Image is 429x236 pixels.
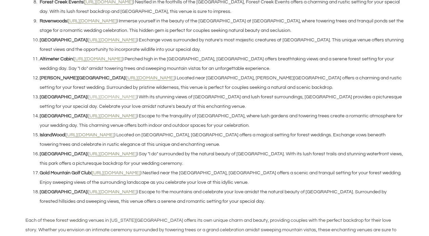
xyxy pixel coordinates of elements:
li: ( ) Immerse yourself in the beauty of the [GEOGRAPHIC_DATA] at [GEOGRAPHIC_DATA], where towering ... [33,16,404,35]
a: [URL][DOMAIN_NAME] [66,133,114,138]
strong: [GEOGRAPHIC_DATA] [40,95,87,99]
strong: Gold Mountain Golf Club [40,171,91,175]
li: ( ) With its stunning views of [GEOGRAPHIC_DATA] and lush forest surroundings, [GEOGRAPHIC_DATA] ... [33,92,404,111]
li: ( ) Perched high in the [GEOGRAPHIC_DATA], [GEOGRAPHIC_DATA] offers breathtaking views and a sere... [33,54,404,73]
a: [URL][DOMAIN_NAME] [74,57,122,62]
strong: [PERSON_NAME][GEOGRAPHIC_DATA] [40,76,125,80]
li: ( ) Nestled near the [GEOGRAPHIC_DATA], [GEOGRAPHIC_DATA] offers a scenic and tranquil setting fo... [33,168,404,187]
a: [URL][DOMAIN_NAME] [88,38,137,43]
strong: Altimeter Cabin [40,57,73,61]
strong: [GEOGRAPHIC_DATA] [40,38,87,42]
li: ( ) Located near [GEOGRAPHIC_DATA], [PERSON_NAME][GEOGRAPHIC_DATA] offers a charming and rustic s... [33,73,404,92]
li: ( ) Escape to the mountains and celebrate your love amidst the natural beauty of [GEOGRAPHIC_DATA... [33,187,404,206]
strong: Ravenwoods [40,19,67,23]
a: [URL][DOMAIN_NAME] [126,76,175,81]
a: [URL][DOMAIN_NAME] [92,171,140,176]
li: ( ) Escape to the tranquility of [GEOGRAPHIC_DATA], where lush gardens and towering trees create ... [33,111,404,130]
li: ( ) Located on [GEOGRAPHIC_DATA], [GEOGRAPHIC_DATA] offers a magical setting for forest weddings.... [33,130,404,149]
a: [URL][DOMAIN_NAME] [88,190,137,195]
a: [URL][DOMAIN_NAME] [88,95,137,99]
a: [URL][DOMAIN_NAME] [68,19,117,24]
li: ( ) Say "I do" surrounded by the natural beauty of [GEOGRAPHIC_DATA]. With its lush forest trails... [33,149,404,168]
a: [URL][DOMAIN_NAME] [88,114,137,119]
u: [URL][DOMAIN_NAME] [88,95,137,100]
strong: [GEOGRAPHIC_DATA] [40,190,87,194]
strong: IslandWood [40,133,65,137]
strong: [GEOGRAPHIC_DATA] [40,152,87,156]
li: ( ) Exchange vows surrounded by nature's most majestic creatures at [GEOGRAPHIC_DATA]. This uniqu... [33,35,404,54]
strong: [GEOGRAPHIC_DATA] [40,114,87,118]
a: [URL][DOMAIN_NAME] [88,152,137,157]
